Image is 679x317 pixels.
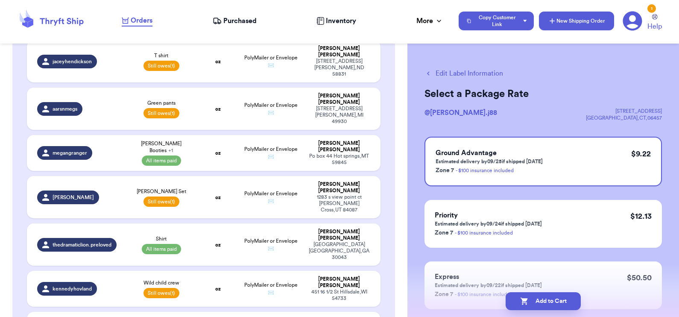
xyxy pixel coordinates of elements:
div: [GEOGRAPHIC_DATA] [GEOGRAPHIC_DATA] , GA 30043 [308,241,370,261]
div: [PERSON_NAME] [PERSON_NAME] [308,140,370,153]
div: [PERSON_NAME] [PERSON_NAME] [308,93,370,106]
span: T shirt [154,52,168,59]
div: More [416,16,443,26]
div: 1 [647,4,656,13]
span: All items paid [142,244,181,254]
span: Still owes (1) [143,288,179,298]
button: Edit Label Information [424,68,503,79]
div: [STREET_ADDRESS] [PERSON_NAME] , ND 58831 [308,58,370,77]
a: Orders [122,15,152,26]
button: Copy Customer Link [459,12,534,30]
span: Purchased [223,16,257,26]
button: New Shipping Order [539,12,614,30]
span: Zone 7 [435,230,453,236]
span: thedramaticlion.preloved [53,241,111,248]
a: Help [647,14,662,32]
span: Zone 7 [436,167,454,173]
span: aarsnmegs [53,106,77,112]
a: Inventory [316,16,356,26]
span: megangranger [53,150,87,156]
a: Purchased [213,16,257,26]
span: Still owes (1) [143,61,179,71]
span: Still owes (1) [143,108,179,118]
span: [PERSON_NAME] Set [137,188,186,195]
a: 1 [623,11,642,31]
p: $ 9.22 [631,148,651,160]
div: [GEOGRAPHIC_DATA] , CT , 06457 [586,114,662,121]
span: Help [647,21,662,32]
span: PolyMailer or Envelope ✉️ [244,55,298,68]
span: PolyMailer or Envelope ✉️ [244,191,298,204]
div: [PERSON_NAME] [PERSON_NAME] [308,181,370,194]
strong: oz [215,106,221,112]
div: [STREET_ADDRESS] [PERSON_NAME] , MI 49930 [308,106,370,125]
span: Wild child crew [143,279,179,286]
div: [PERSON_NAME] [PERSON_NAME] [308,276,370,289]
div: Po box 44 Hot springs , MT 59845 [308,153,370,166]
span: Ground Advantage [436,150,497,156]
p: Estimated delivery by 09/25 if shipped [DATE] [436,158,543,165]
div: 1283 s view point ct [PERSON_NAME] Cross , UT 84087 [308,194,370,213]
p: Estimated delivery by 09/22 if shipped [DATE] [435,282,542,289]
a: - $100 insurance included [456,168,514,173]
p: Estimated delivery by 09/24 if shipped [DATE] [435,220,542,227]
span: Green pants [147,100,176,106]
span: Priority [435,212,458,219]
span: + 1 [168,148,173,153]
span: All items paid [142,156,181,166]
p: $ 50.50 [627,272,652,284]
div: [PERSON_NAME] [PERSON_NAME] [308,229,370,241]
strong: oz [215,59,221,64]
span: [PERSON_NAME] Booties [131,140,192,154]
span: Inventory [326,16,356,26]
span: PolyMailer or Envelope ✉️ [244,282,298,295]
strong: oz [215,150,221,156]
div: [PERSON_NAME] [PERSON_NAME] [308,45,370,58]
span: [PERSON_NAME] [53,194,94,201]
strong: oz [215,195,221,200]
div: [STREET_ADDRESS] [586,108,662,114]
p: $ 12.13 [630,210,652,222]
span: PolyMailer or Envelope ✉️ [244,238,298,251]
h2: Select a Package Rate [424,87,662,101]
span: PolyMailer or Envelope ✉️ [244,103,298,115]
span: Express [435,273,459,280]
strong: oz [215,242,221,247]
span: jaceyhendickson [53,58,92,65]
span: PolyMailer or Envelope ✉️ [244,147,298,159]
span: Orders [131,15,152,26]
span: kennedyhovland [53,285,92,292]
div: 451 16 1/2 St Hillsdale , WI 54733 [308,289,370,302]
button: Add to Cart [506,292,581,310]
a: - $100 insurance included [455,230,513,235]
span: Shirt [156,235,167,242]
span: @ [PERSON_NAME].j88 [424,109,497,116]
span: Still owes (1) [143,197,179,207]
strong: oz [215,286,221,291]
